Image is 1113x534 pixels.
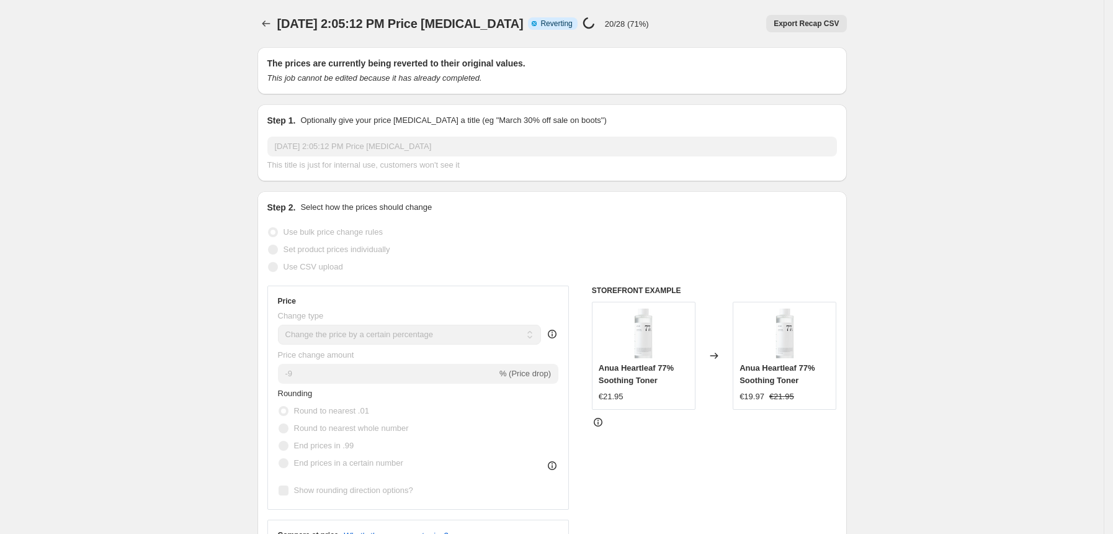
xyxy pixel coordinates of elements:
span: Price change amount [278,350,354,360]
span: Anua Heartleaf 77% Soothing Toner [599,363,674,385]
span: End prices in .99 [294,441,354,450]
input: 30% off holiday sale [267,137,837,156]
span: Rounding [278,389,313,398]
div: help [546,328,558,340]
span: Show rounding direction options? [294,486,413,495]
h2: Step 2. [267,201,296,214]
span: Reverting [540,19,572,29]
img: Anua_heartleaf1.2_80x.png [760,309,810,358]
span: Round to nearest whole number [294,423,409,433]
span: End prices in a certain number [294,458,403,468]
button: Price change jobs [257,15,275,32]
span: [DATE] 2:05:12 PM Price [MEDICAL_DATA] [277,17,524,30]
div: €21.95 [599,391,624,403]
h6: STOREFRONT EXAMPLE [592,286,837,296]
span: Set product prices individually [284,245,390,254]
p: 20/28 (71%) [605,19,649,29]
span: Export Recap CSV [774,19,839,29]
span: Change type [278,311,324,320]
input: -15 [278,364,497,384]
span: % (Price drop) [499,369,551,378]
h3: Price [278,296,296,306]
span: This title is just for internal use, customers won't see it [267,160,460,170]
h2: Step 1. [267,114,296,127]
button: Export Recap CSV [766,15,846,32]
p: Select how the prices should change [300,201,432,214]
div: €19.97 [740,391,764,403]
p: Optionally give your price [MEDICAL_DATA] a title (eg "March 30% off sale on boots") [300,114,606,127]
span: Use CSV upload [284,262,343,271]
span: Use bulk price change rules [284,227,383,237]
span: Anua Heartleaf 77% Soothing Toner [740,363,815,385]
h2: The prices are currently being reverted to their original values. [267,57,837,70]
strike: €21.95 [769,391,794,403]
i: This job cannot be edited because it has already completed. [267,73,482,83]
img: Anua_heartleaf1.2_80x.png [619,309,668,358]
span: Round to nearest .01 [294,406,369,415]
